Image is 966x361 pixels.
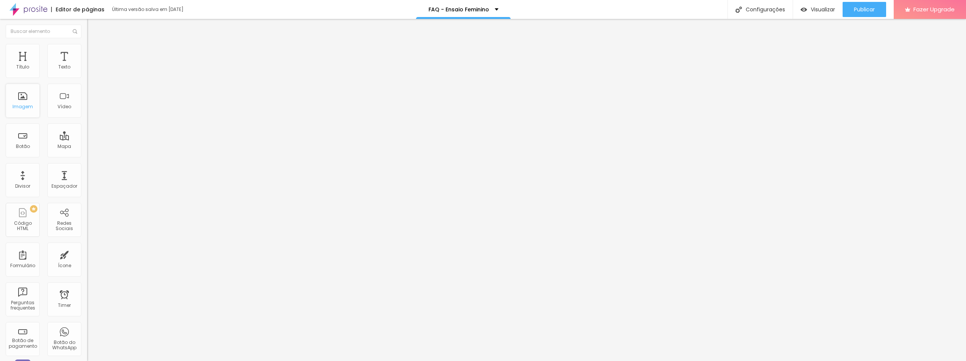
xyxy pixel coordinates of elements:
img: Icone [735,6,742,13]
span: Fazer Upgrade [913,6,955,12]
div: Perguntas frequentes [8,300,37,311]
div: Texto [58,64,70,70]
img: Icone [73,29,77,34]
div: Divisor [15,184,30,189]
div: Ícone [58,263,71,268]
div: Botão de pagamento [8,338,37,349]
input: Buscar elemento [6,25,81,38]
span: Visualizar [811,6,835,12]
div: Formulário [10,263,35,268]
div: Título [16,64,29,70]
div: Vídeo [58,104,71,109]
img: view-1.svg [801,6,807,13]
div: Botão [16,144,30,149]
div: Mapa [58,144,71,149]
div: Editor de páginas [51,7,104,12]
div: Redes Sociais [49,221,79,232]
button: Publicar [843,2,886,17]
div: Botão do WhatsApp [49,340,79,351]
div: Última versão salva em [DATE] [112,7,199,12]
button: Visualizar [793,2,843,17]
div: Espaçador [51,184,77,189]
div: Timer [58,303,71,308]
span: Publicar [854,6,875,12]
p: FAQ - Ensaio Feminino [428,7,489,12]
div: Imagem [12,104,33,109]
iframe: Editor [87,19,966,361]
div: Código HTML [8,221,37,232]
